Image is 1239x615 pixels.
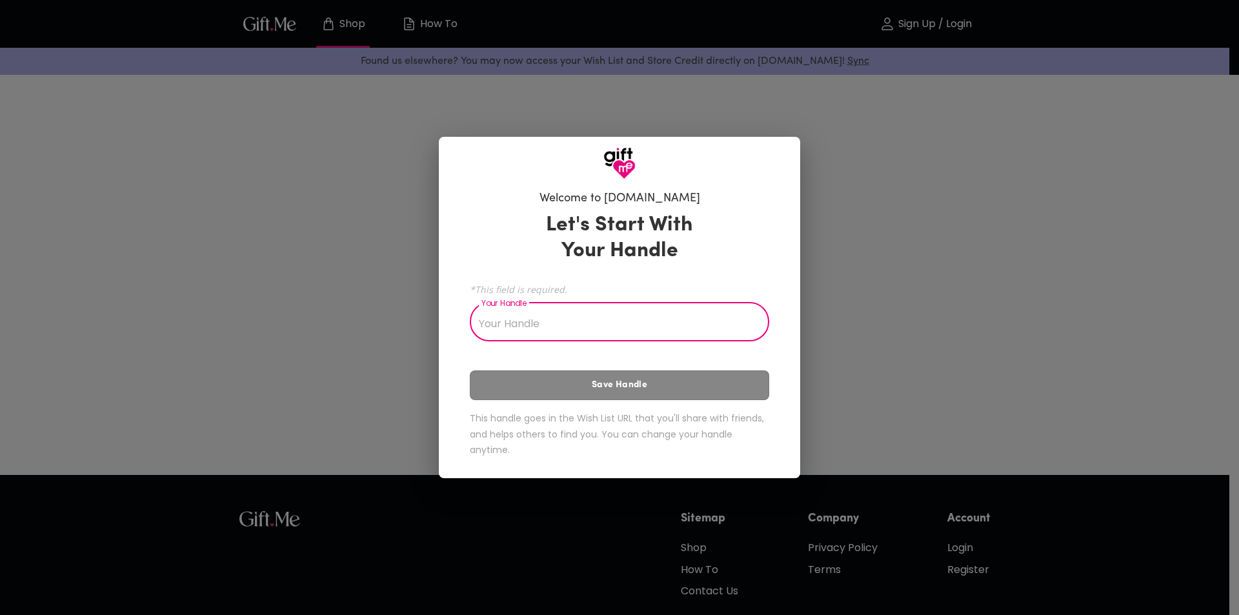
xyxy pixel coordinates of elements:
h3: Let's Start With Your Handle [530,212,709,264]
h6: This handle goes in the Wish List URL that you'll share with friends, and helps others to find yo... [470,410,769,458]
img: GiftMe Logo [603,147,636,179]
input: Your Handle [470,305,755,341]
h6: Welcome to [DOMAIN_NAME] [539,191,700,207]
span: *This field is required. [470,283,769,296]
